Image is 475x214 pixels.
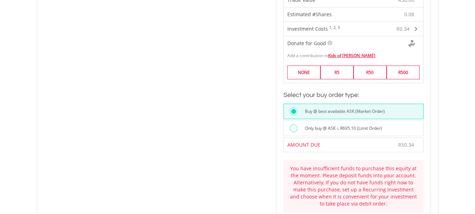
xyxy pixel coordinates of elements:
sup: 1, 2, 3 [329,25,340,30]
label: Buy @ best available ASK (Market Order) [301,108,385,115]
span: Estimated #Shares [287,11,332,18]
label: R5 [320,66,354,79]
span: 0.08 [404,11,414,18]
img: Donte For Good [408,40,415,47]
a: Kids of [PERSON_NAME] [328,53,375,59]
label: Only buy @ ASK ≤ R695.10 (Limit Order) [301,124,382,132]
h3: Select your buy order type: [283,90,424,100]
label: R500 [387,66,420,79]
span: R0.34 [396,25,410,32]
span: R50.34 [398,141,414,148]
label: R50 [354,66,387,79]
span: AMOUNT DUE [287,141,320,148]
label: NONE [287,66,320,79]
span: Investment Costs [287,25,328,32]
span: Donate for Good [287,40,326,47]
div: You have insufficient funds to purchase this equity at the moment. Please deposit funds into your... [289,165,418,207]
div: Add a contribution to [284,49,423,59]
